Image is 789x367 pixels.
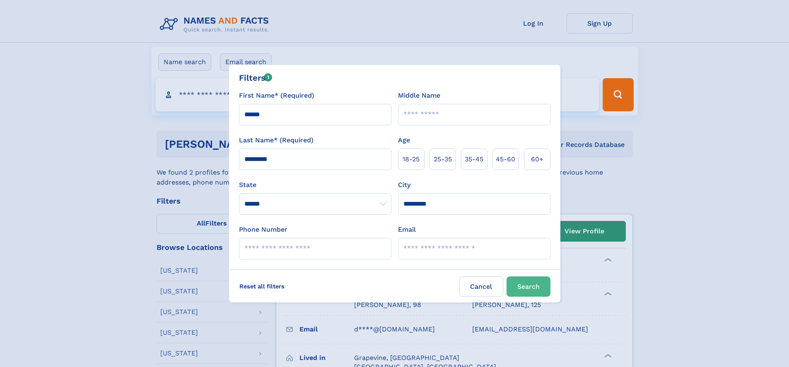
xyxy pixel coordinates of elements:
[398,180,410,190] label: City
[403,154,420,164] span: 18‑25
[234,276,290,296] label: Reset all filters
[434,154,452,164] span: 25‑35
[465,154,483,164] span: 35‑45
[239,135,314,145] label: Last Name* (Required)
[398,91,440,101] label: Middle Name
[507,276,550,297] button: Search
[398,135,410,145] label: Age
[531,154,543,164] span: 60+
[239,91,314,101] label: First Name* (Required)
[239,72,273,84] div: Filters
[239,225,287,235] label: Phone Number
[398,225,416,235] label: Email
[459,276,503,297] label: Cancel
[239,180,391,190] label: State
[496,154,515,164] span: 45‑60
